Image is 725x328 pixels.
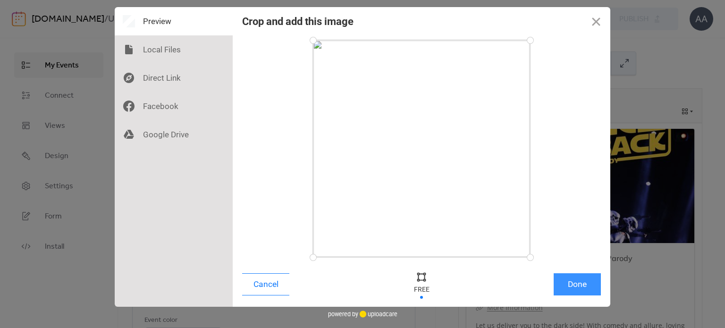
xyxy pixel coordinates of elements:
[582,7,610,35] button: Close
[242,16,354,27] div: Crop and add this image
[242,273,289,295] button: Cancel
[115,64,233,92] div: Direct Link
[115,92,233,120] div: Facebook
[554,273,601,295] button: Done
[115,35,233,64] div: Local Files
[358,311,397,318] a: uploadcare
[115,7,233,35] div: Preview
[328,307,397,321] div: powered by
[115,120,233,149] div: Google Drive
